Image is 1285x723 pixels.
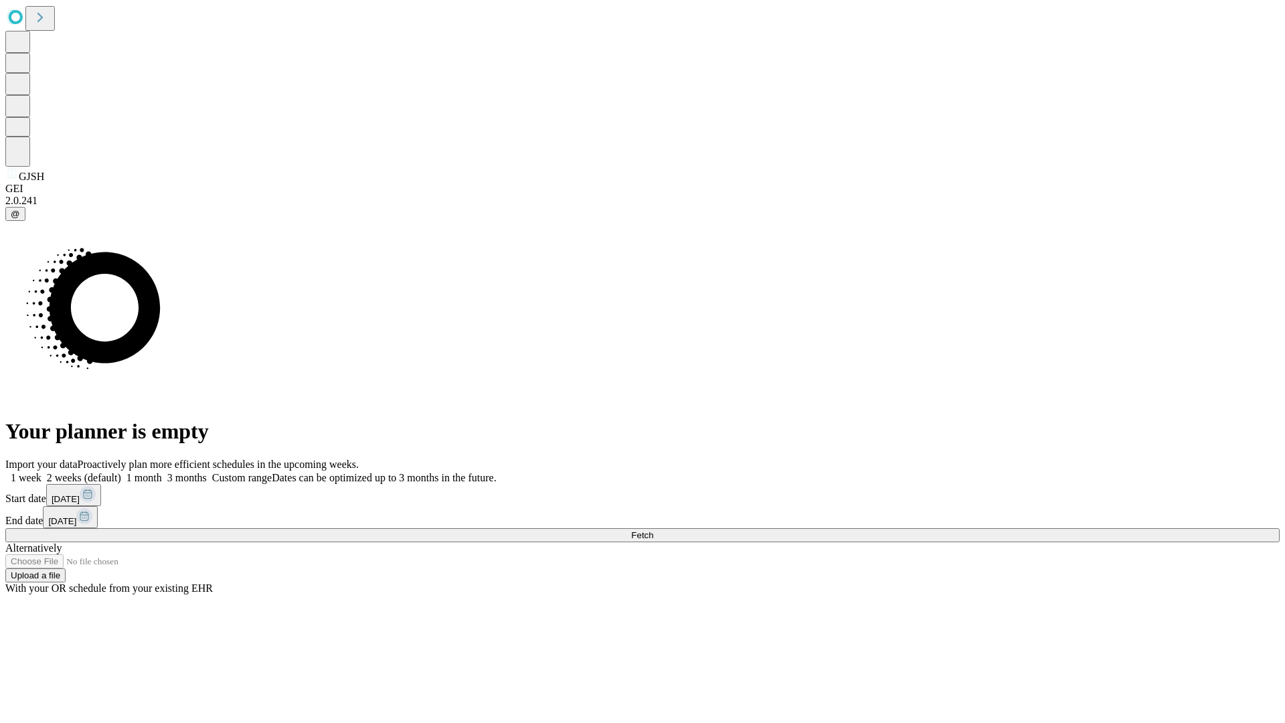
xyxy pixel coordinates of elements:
button: @ [5,207,25,221]
span: 3 months [167,472,207,483]
span: Import your data [5,459,78,470]
span: GJSH [19,171,44,182]
span: Fetch [631,530,653,540]
span: [DATE] [48,516,76,526]
div: Start date [5,484,1280,506]
span: 2 weeks (default) [47,472,121,483]
span: [DATE] [52,494,80,504]
button: [DATE] [46,484,101,506]
span: Custom range [212,472,272,483]
span: 1 month [126,472,162,483]
span: Proactively plan more efficient schedules in the upcoming weeks. [78,459,359,470]
button: Upload a file [5,568,66,582]
h1: Your planner is empty [5,419,1280,444]
div: GEI [5,183,1280,195]
button: Fetch [5,528,1280,542]
span: 1 week [11,472,41,483]
span: Dates can be optimized up to 3 months in the future. [272,472,496,483]
div: End date [5,506,1280,528]
div: 2.0.241 [5,195,1280,207]
span: Alternatively [5,542,62,554]
span: With your OR schedule from your existing EHR [5,582,213,594]
button: [DATE] [43,506,98,528]
span: @ [11,209,20,219]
